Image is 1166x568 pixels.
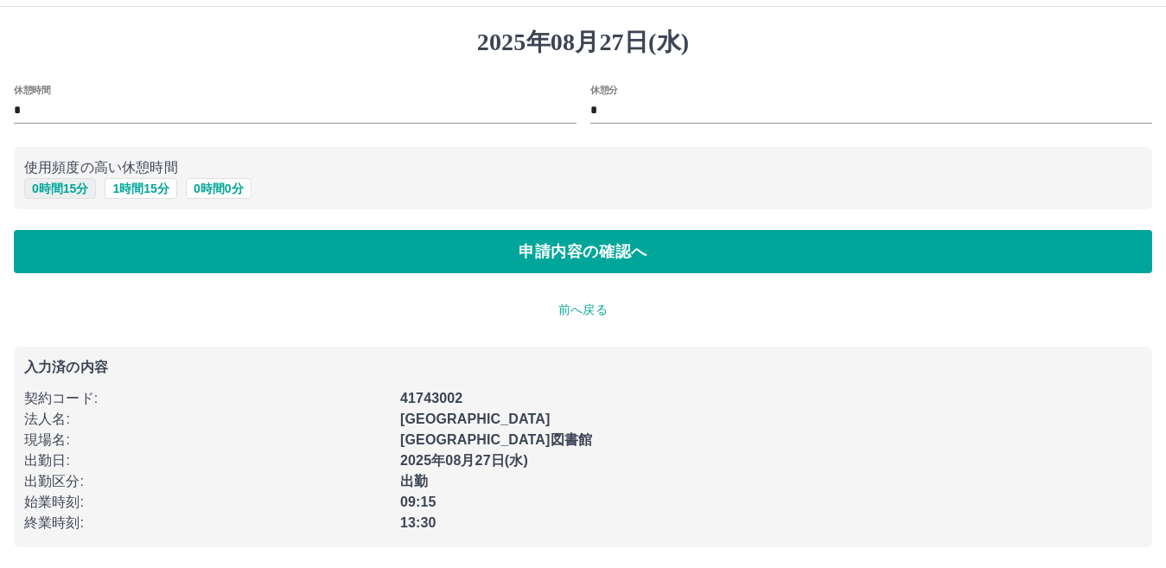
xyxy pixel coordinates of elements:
b: 2025年08月27日(水) [400,453,528,468]
label: 休憩時間 [14,83,50,96]
p: 入力済の内容 [24,361,1142,374]
h1: 2025年08月27日(水) [14,28,1152,57]
button: 0時間0分 [186,178,252,199]
b: [GEOGRAPHIC_DATA] [400,412,551,426]
b: 09:15 [400,495,436,509]
p: 出勤区分 : [24,471,390,492]
b: [GEOGRAPHIC_DATA]図書館 [400,432,592,447]
p: 出勤日 : [24,450,390,471]
p: 現場名 : [24,430,390,450]
b: 41743002 [400,391,462,405]
p: 契約コード : [24,388,390,409]
label: 休憩分 [590,83,618,96]
button: 0時間15分 [24,178,96,199]
p: 使用頻度の高い休憩時間 [24,157,1142,178]
button: 申請内容の確認へ [14,230,1152,273]
b: 出勤 [400,474,428,488]
p: 法人名 : [24,409,390,430]
p: 前へ戻る [14,301,1152,319]
p: 終業時刻 : [24,513,390,533]
b: 13:30 [400,515,436,530]
button: 1時間15分 [105,178,176,199]
p: 始業時刻 : [24,492,390,513]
